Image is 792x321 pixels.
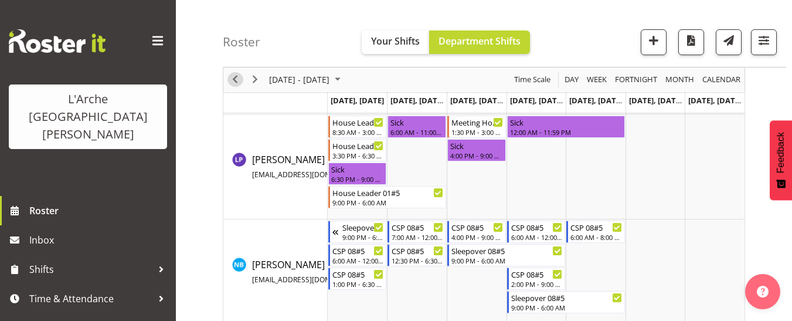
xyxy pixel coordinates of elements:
div: Nena Barwell"s event - CSP 08#5 Begin From Monday, September 15, 2025 at 6:00:00 AM GMT+12:00 End... [328,244,387,266]
div: 12:30 PM - 6:30 PM [392,256,443,265]
td: Lydia Peters resource [223,114,328,219]
div: Nena Barwell"s event - Sleepover 08#5 Begin From Sunday, September 14, 2025 at 9:00:00 PM GMT+12:... [328,221,387,243]
span: Your Shifts [371,35,420,48]
button: Next [247,73,263,87]
h4: Roster [223,35,260,49]
div: Lydia Peters"s event - House Leader 01#5 Begin From Monday, September 15, 2025 at 8:30:00 AM GMT+... [328,116,387,138]
div: CSP 08#5 [570,221,622,233]
div: 8:30 AM - 3:00 PM [332,127,384,137]
div: 4:00 PM - 9:00 PM [450,151,503,160]
span: [DATE] - [DATE] [268,73,331,87]
div: next period [245,67,265,92]
div: 3:30 PM - 6:30 PM [332,151,384,160]
div: 9:00 PM - 6:00 AM [332,198,443,207]
div: Nena Barwell"s event - CSP 08#5 Begin From Friday, September 19, 2025 at 6:00:00 AM GMT+12:00 End... [566,221,625,243]
div: Nena Barwell"s event - CSP 08#5 Begin From Thursday, September 18, 2025 at 2:00:00 PM GMT+12:00 E... [507,268,566,290]
span: [DATE], [DATE] [688,95,742,106]
button: Fortnight [613,73,660,87]
div: CSP 08#5 [511,268,563,280]
span: [DATE], [DATE] [331,95,384,106]
div: 1:00 PM - 6:30 PM [332,279,384,289]
img: help-xxl-2.png [757,286,769,298]
div: Sick [331,163,384,175]
a: [PERSON_NAME][EMAIL_ADDRESS][DOMAIN_NAME] [252,258,416,286]
div: Lydia Peters"s event - Meeting House Leader 01#05 Begin From Wednesday, September 17, 2025 at 1:3... [447,116,506,138]
span: Fortnight [614,73,658,87]
div: L'Arche [GEOGRAPHIC_DATA][PERSON_NAME] [21,90,155,143]
div: 9:00 PM - 6:00 AM [451,256,562,265]
div: 6:00 AM - 11:00 AM [390,127,443,137]
span: [DATE], [DATE] [390,95,444,106]
span: calendar [701,73,742,87]
button: Timeline Week [585,73,609,87]
span: [EMAIL_ADDRESS][DOMAIN_NAME] [252,275,369,285]
div: Nena Barwell"s event - CSP 08#5 Begin From Wednesday, September 17, 2025 at 4:00:00 PM GMT+12:00 ... [447,221,506,243]
div: Sick [450,140,503,151]
div: CSP 08#5 [332,245,384,256]
div: 7:00 AM - 12:00 PM [392,232,443,242]
div: Sleepover 08#5 [451,245,562,256]
div: 12:00 AM - 11:59 PM [510,127,622,137]
button: Department Shifts [429,31,530,54]
div: Sleepover 08#5 [342,221,384,233]
span: Feedback [776,132,786,173]
div: September 15 - 21, 2025 [265,67,348,92]
span: Month [664,73,695,87]
div: CSP 08#5 [392,245,443,256]
div: Nena Barwell"s event - CSP 08#5 Begin From Thursday, September 18, 2025 at 6:00:00 AM GMT+12:00 E... [507,221,566,243]
div: House Leader 01#5 [332,116,384,128]
div: previous period [225,67,245,92]
span: [DATE], [DATE] [450,95,504,106]
button: Month [701,73,743,87]
div: CSP 08#5 [451,221,503,233]
div: Sleepover 08#5 [511,292,622,303]
button: Send a list of all shifts for the selected filtered period to all rostered employees. [716,29,742,55]
span: [DATE], [DATE] [510,95,563,106]
span: Inbox [29,231,170,249]
div: CSP 08#5 [511,221,563,233]
div: Lydia Peters"s event - Sick Begin From Thursday, September 18, 2025 at 12:00:00 AM GMT+12:00 Ends... [507,116,625,138]
div: House Leader 01#5 [332,140,384,151]
span: Time Scale [513,73,552,87]
span: [PERSON_NAME] [252,258,416,285]
span: [DATE], [DATE] [629,95,682,106]
div: Sick [510,116,622,128]
span: Shifts [29,261,152,278]
button: Add a new shift [641,29,667,55]
button: Previous [227,73,243,87]
div: 6:00 AM - 12:00 PM [332,256,384,265]
span: [EMAIL_ADDRESS][DOMAIN_NAME] [252,170,369,180]
a: [PERSON_NAME][EMAIL_ADDRESS][DOMAIN_NAME] [252,153,416,181]
div: 6:30 PM - 9:00 PM [331,174,384,184]
div: 9:00 PM - 6:00 AM [511,303,622,312]
button: Feedback - Show survey [770,120,792,200]
div: 6:00 AM - 12:00 PM [511,232,563,242]
span: Roster [29,202,170,219]
div: 2:00 PM - 9:00 PM [511,279,563,289]
div: 6:00 AM - 8:00 AM [570,232,622,242]
button: Filter Shifts [751,29,777,55]
div: Sick [390,116,443,128]
button: Timeline Day [563,73,581,87]
div: Nena Barwell"s event - CSP 08#5 Begin From Tuesday, September 16, 2025 at 7:00:00 AM GMT+12:00 En... [387,221,446,243]
button: Download a PDF of the roster according to the set date range. [678,29,704,55]
span: Department Shifts [439,35,521,48]
div: Nena Barwell"s event - CSP 08#5 Begin From Monday, September 15, 2025 at 1:00:00 PM GMT+12:00 End... [328,268,387,290]
div: Nena Barwell"s event - Sleepover 08#5 Begin From Wednesday, September 17, 2025 at 9:00:00 PM GMT+... [447,244,565,266]
span: Day [563,73,580,87]
div: Nena Barwell"s event - CSP 08#5 Begin From Tuesday, September 16, 2025 at 12:30:00 PM GMT+12:00 E... [387,244,446,266]
span: Time & Attendance [29,290,152,308]
div: Meeting House Leader 01#05 [451,116,503,128]
div: Nena Barwell"s event - Sleepover 08#5 Begin From Thursday, September 18, 2025 at 9:00:00 PM GMT+1... [507,291,625,313]
button: Your Shifts [362,31,429,54]
button: Timeline Month [664,73,696,87]
span: [DATE], [DATE] [569,95,623,106]
div: Lydia Peters"s event - Sick Begin From Monday, September 15, 2025 at 6:30:00 PM GMT+12:00 Ends At... [328,163,387,185]
img: Rosterit website logo [9,29,106,53]
div: CSP 08#5 [332,268,384,280]
span: [PERSON_NAME] [252,153,416,180]
div: 9:00 PM - 6:00 AM [342,232,384,242]
button: September 2025 [267,73,346,87]
div: Lydia Peters"s event - House Leader 01#5 Begin From Monday, September 15, 2025 at 3:30:00 PM GMT+... [328,139,387,161]
span: Week [586,73,608,87]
